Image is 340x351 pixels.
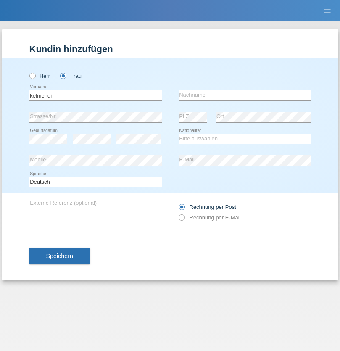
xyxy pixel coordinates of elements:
label: Rechnung per Post [179,204,236,210]
input: Rechnung per E-Mail [179,214,184,225]
label: Rechnung per E-Mail [179,214,241,221]
label: Herr [29,73,50,79]
button: Speichern [29,248,90,264]
input: Herr [29,73,35,78]
input: Rechnung per Post [179,204,184,214]
span: Speichern [46,253,73,259]
label: Frau [60,73,82,79]
a: menu [319,8,336,13]
i: menu [323,7,332,15]
h1: Kundin hinzufügen [29,44,311,54]
input: Frau [60,73,66,78]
